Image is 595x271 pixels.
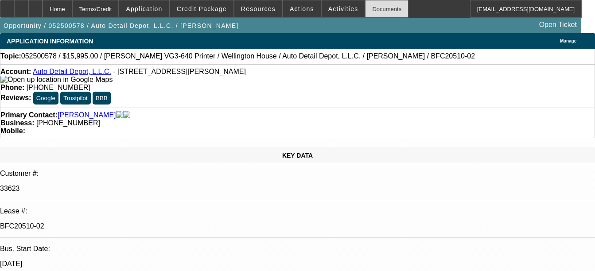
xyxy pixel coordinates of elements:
[0,76,113,84] img: Open up location in Google Maps
[170,0,233,17] button: Credit Package
[290,5,314,12] span: Actions
[536,17,580,32] a: Open Ticket
[60,92,90,105] button: Trustpilot
[116,111,123,119] img: facebook-icon.png
[7,38,93,45] span: APPLICATION INFORMATION
[126,5,162,12] span: Application
[0,111,58,119] strong: Primary Contact:
[0,68,31,75] strong: Account:
[21,52,475,60] span: 052500578 / $15,995.00 / [PERSON_NAME] VG3-640 Printer / Wellington House / Auto Detail Depot, L....
[328,5,358,12] span: Activities
[283,0,321,17] button: Actions
[0,52,21,60] strong: Topic:
[119,0,169,17] button: Application
[58,111,116,119] a: [PERSON_NAME]
[113,68,246,75] span: - [STREET_ADDRESS][PERSON_NAME]
[234,0,282,17] button: Resources
[282,152,313,159] span: KEY DATA
[27,84,90,91] span: [PHONE_NUMBER]
[4,22,238,29] span: Opportunity / 052500578 / Auto Detail Depot, L.L.C. / [PERSON_NAME]
[0,84,24,91] strong: Phone:
[322,0,365,17] button: Activities
[177,5,227,12] span: Credit Package
[36,119,100,127] span: [PHONE_NUMBER]
[0,119,34,127] strong: Business:
[0,94,31,101] strong: Reviews:
[0,76,113,83] a: View Google Maps
[560,39,576,43] span: Manage
[33,68,111,75] a: Auto Detail Depot, L.L.C.
[0,127,25,135] strong: Mobile:
[93,92,111,105] button: BBB
[123,111,130,119] img: linkedin-icon.png
[33,92,58,105] button: Google
[241,5,276,12] span: Resources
